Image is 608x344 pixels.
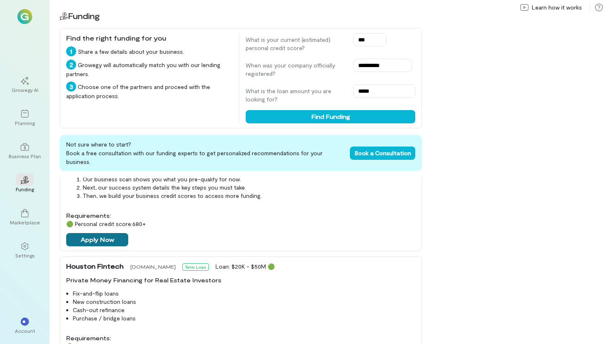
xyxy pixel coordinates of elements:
div: Term Loan [182,263,209,271]
div: Business Plan [9,153,41,159]
li: Next, our success system details the key steps you must take. [83,183,415,192]
div: Share a few details about your business. [66,46,232,56]
button: Book a Consultation [350,147,415,160]
span: 🟢 [66,220,73,227]
div: Not sure where to start? Book a free consultation with our funding experts to get personalized re... [60,135,422,171]
div: Find the right funding for you [66,33,232,43]
li: Then, we build your business credit scores to access more funding. [83,192,415,200]
span: Learn how it works [532,3,582,12]
div: Personal credit score: 680 + [66,220,415,228]
div: Requirements: [66,212,415,220]
a: Settings [10,236,40,265]
div: 3 [66,82,76,91]
span: [DOMAIN_NAME] [130,264,176,269]
label: What is your current (estimated) personal credit score? [246,36,345,52]
span: Houston Fintech [66,261,124,271]
button: Apply Now [66,233,128,246]
li: Purchase / bridge loans [73,314,415,322]
a: Marketplace [10,202,40,232]
div: Requirements: [66,334,415,342]
div: Planning [15,120,35,126]
a: Planning [10,103,40,133]
label: What is the loan amount you are looking for? [246,87,345,103]
li: Cash-out refinance [73,306,415,314]
li: New construction loans [73,298,415,306]
div: Choose one of the partners and proceed with the application process. [66,82,232,100]
span: 🟢 [268,263,275,270]
div: Settings [15,252,35,259]
div: Account [15,327,35,334]
div: Loan: $20K - $50M [215,262,275,271]
button: Find Funding [246,110,415,123]
span: Book a Consultation [355,149,411,156]
div: 1 [66,46,76,56]
a: Growegy AI [10,70,40,100]
span: Funding [68,11,100,21]
div: Growegy will automatically match you with our lending partners. [66,60,232,78]
div: 2 [66,60,76,70]
div: Funding [16,186,34,192]
div: Growegy AI [12,87,38,93]
div: Private Money Financing for Real Estate Investors [66,276,415,284]
li: Our business scan shows you what you pre-qualify for now. [83,175,415,183]
li: Fix-and-flip loans [73,289,415,298]
a: Funding [10,169,40,199]
a: Business Plan [10,136,40,166]
div: Marketplace [10,219,40,226]
label: When was your company officially registered? [246,61,345,78]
